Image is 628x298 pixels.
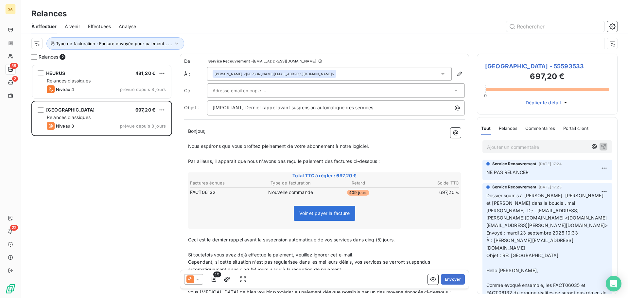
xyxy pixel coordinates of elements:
span: prévue depuis 8 jours [120,123,166,129]
span: Service Recouvrement [492,184,536,190]
span: [GEOGRAPHIC_DATA] - 55593533 [485,62,609,71]
span: Relances classiques [47,78,91,83]
span: À venir [65,23,80,30]
th: Solde TTC [392,180,460,186]
span: 2 [60,54,65,60]
span: Déplier le détail [526,99,561,106]
h3: Relances [31,8,67,20]
label: À : [184,71,207,77]
span: - [EMAIL_ADDRESS][DOMAIN_NAME] [251,59,316,63]
span: À : [PERSON_NAME][EMAIL_ADDRESS][DOMAIN_NAME] [486,237,573,251]
span: 22 [10,225,18,231]
span: FACT06132 [190,189,216,196]
div: Open Intercom Messenger [606,276,621,291]
span: À effectuer [31,23,57,30]
span: Envoyé : mardi 23 septembre 2025 10:33 [486,230,578,236]
span: Relances [39,54,58,60]
button: Déplier le détail [524,99,571,106]
div: SA [5,4,16,14]
span: Cependant, si cette situation n'est pas régularisée dans les meilleurs délais, vos services se ve... [188,259,431,272]
input: Adresse email en copie ... [213,86,283,96]
th: Factures échues [190,180,257,186]
td: 697,20 € [392,189,460,196]
span: Service Recouvrement [492,161,536,167]
span: Commentaires [525,126,555,131]
span: [IMPORTANT] Dernier rappel avant suspension automatique des services [213,105,373,110]
span: 1/1 [213,272,221,277]
img: Logo LeanPay [5,284,16,294]
span: Objet : [184,105,199,110]
span: 481,20 € [135,70,155,76]
span: 697,20 € [135,107,155,113]
span: prévue depuis 8 jours [120,87,166,92]
span: Voir et payer la facture [299,210,350,216]
div: grid [31,64,172,298]
span: Nous espérons que vous profitez pleinement de votre abonnement à notre logiciel. [188,143,369,149]
label: Cc : [184,87,207,94]
button: Type de facturation : Facture envoyée pour paiement , ... [46,37,184,50]
span: Effectuées [88,23,111,30]
span: 2 [12,76,18,82]
span: Type de facturation : Facture envoyée pour paiement , ... [56,41,172,46]
span: Total TTC à régler : 697,20 € [189,172,460,179]
span: 58 [10,63,18,69]
span: [DATE] 17:23 [539,185,562,189]
span: Relances classiques [47,114,91,120]
h3: 697,20 € [485,71,609,84]
span: [PERSON_NAME] [215,72,242,76]
span: Portail client [563,126,588,131]
span: Ceci est le dernier rappel avant la suspension automatique de vos services dans cinq (5) jours. [188,237,395,242]
div: <[PERSON_NAME][EMAIL_ADDRESS][DOMAIN_NAME]> [215,72,334,76]
span: Objet : RE: [GEOGRAPHIC_DATA] [486,253,558,258]
span: Relances [499,126,517,131]
span: HEURUS [46,70,65,76]
span: Bonjour, [188,128,205,134]
span: De : [184,58,207,64]
span: 0 [484,93,487,98]
span: NE PAS RELANCER [486,169,529,175]
span: Si toutefois vous avez déjà effectué le paiement, veuillez ignorer cet e-mail. [188,252,354,257]
span: Analyse [119,23,136,30]
input: Rechercher [506,21,604,32]
span: 409 jours [347,190,369,196]
span: Niveau 4 [56,87,74,92]
span: Service Recouvrement [208,59,250,63]
span: Tout [481,126,491,131]
span: Niveau 3 [56,123,74,129]
span: Dossier soumis à [PERSON_NAME]. [PERSON_NAME] et [PERSON_NAME] dans la boucle . mail [PERSON_NAME... [486,193,608,228]
td: Nouvelle commande [257,189,324,196]
span: Par ailleurs, il apparait que nous n'avons pas reçu le paiement des factures ci-dessous : [188,158,380,164]
th: Type de facturation [257,180,324,186]
span: [DATE] 17:24 [539,162,562,166]
span: [GEOGRAPHIC_DATA] [46,107,95,113]
span: Hello [PERSON_NAME], [486,268,538,273]
button: Envoyer [441,274,465,285]
th: Retard [325,180,392,186]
